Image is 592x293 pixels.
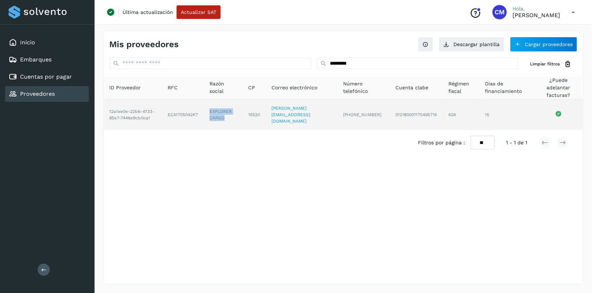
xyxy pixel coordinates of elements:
[530,61,560,67] span: Limpiar filtros
[5,86,89,102] div: Proveedores
[20,39,35,46] a: Inicio
[485,80,528,95] span: Días de financiamiento
[5,35,89,50] div: Inicio
[448,80,474,95] span: Régimen fiscal
[512,6,560,12] p: Hola,
[512,12,560,19] p: Cynthia Mendoza
[510,37,577,52] button: Cargar proveedores
[20,56,52,63] a: Embarques
[109,84,141,91] span: ID Proveedor
[540,76,577,99] span: ¿Puede adelantar facturas?
[480,99,534,130] td: 15
[418,139,465,146] span: Filtros por página :
[395,84,428,91] span: Cuenta clabe
[181,10,216,15] span: Actualizar SAT
[210,80,237,95] span: Razón social
[343,112,381,117] span: [PHONE_NUMBER]
[5,52,89,68] div: Embarques
[390,99,443,130] td: 012180001175495716
[109,39,179,50] h4: Mis proveedores
[20,73,72,80] a: Cuentas por pagar
[506,139,527,146] span: 1 - 1 de 1
[271,106,310,124] a: [PERSON_NAME][EMAIL_ADDRESS][DOMAIN_NAME]
[271,84,317,91] span: Correo electrónico
[242,99,266,130] td: 15520
[168,84,178,91] span: RFC
[524,58,577,71] button: Limpiar filtros
[177,5,221,19] button: Actualizar SAT
[162,99,204,130] td: ECA1705042K7
[248,84,255,91] span: CP
[343,80,384,95] span: Número telefónico
[443,99,480,130] td: 626
[20,90,55,97] a: Proveedores
[122,9,173,15] p: Última actualización
[5,69,89,85] div: Cuentas por pagar
[104,99,162,130] td: 12a1ee0e-22b6-4733-85e7-7446e9cb0ca1
[204,99,242,130] td: EXPLORER CARGO
[439,37,504,52] button: Descargar plantilla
